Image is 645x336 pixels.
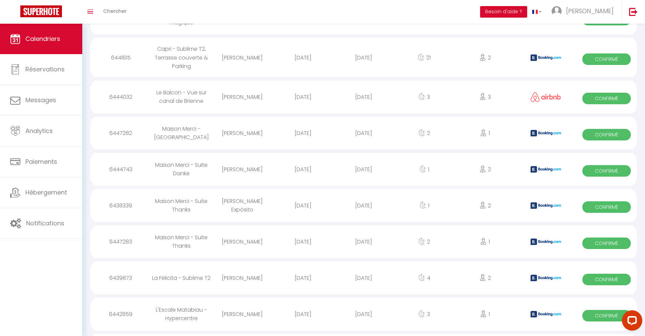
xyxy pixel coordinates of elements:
[333,47,394,69] div: [DATE]
[333,267,394,289] div: [DATE]
[20,5,62,17] img: Super Booking
[394,158,455,180] div: 1
[531,202,561,209] img: booking2.png
[212,190,273,221] div: [PERSON_NAME] Expósito
[212,158,273,180] div: [PERSON_NAME]
[552,6,562,16] img: ...
[333,86,394,108] div: [DATE]
[455,195,515,217] div: 2
[90,86,151,108] div: 6444032
[394,231,455,253] div: 2
[103,7,127,15] span: Chercher
[531,130,561,136] img: booking2.png
[212,267,273,289] div: [PERSON_NAME]
[333,195,394,217] div: [DATE]
[25,188,67,197] span: Hébergement
[582,129,631,140] span: Confirmé
[90,122,151,144] div: 6447282
[273,158,333,180] div: [DATE]
[151,154,212,184] div: Maison Merci - Suite Danke
[582,53,631,65] span: Confirmé
[394,267,455,289] div: 4
[26,219,64,227] span: Notifications
[90,267,151,289] div: 6439873
[455,267,515,289] div: 2
[212,231,273,253] div: [PERSON_NAME]
[617,308,645,336] iframe: LiveChat chat widget
[582,238,631,249] span: Confirmé
[273,122,333,144] div: [DATE]
[531,275,561,281] img: booking2.png
[566,7,614,15] span: [PERSON_NAME]
[582,93,631,104] span: Confirmé
[25,65,65,73] span: Réservations
[531,166,561,173] img: booking2.png
[394,303,455,325] div: 3
[151,118,212,148] div: Maison Merci - [GEOGRAPHIC_DATA]
[394,195,455,217] div: 1
[531,92,561,102] img: airbnb2.png
[273,267,333,289] div: [DATE]
[151,299,212,329] div: L'Escale Matabiau - Hypercentre
[151,38,212,77] div: Capri - Sublime T2, Terrasse couverte & Parking
[90,158,151,180] div: 6444743
[455,231,515,253] div: 1
[90,47,151,69] div: 6441615
[212,303,273,325] div: [PERSON_NAME]
[531,239,561,245] img: booking2.png
[582,310,631,321] span: Confirmé
[455,122,515,144] div: 1
[333,158,394,180] div: [DATE]
[25,127,53,135] span: Analytics
[455,303,515,325] div: 1
[629,7,638,16] img: logout
[394,122,455,144] div: 2
[90,231,151,253] div: 6447283
[333,122,394,144] div: [DATE]
[531,54,561,61] img: booking2.png
[455,158,515,180] div: 2
[151,267,212,289] div: La Félicita - Sublime T2
[151,226,212,257] div: Maison Merci - Suite Thanks
[531,311,561,317] img: booking2.png
[394,47,455,69] div: 21
[25,157,57,166] span: Paiements
[151,190,212,221] div: Maison Merci - Suite Thanks
[273,303,333,325] div: [DATE]
[273,47,333,69] div: [DATE]
[212,86,273,108] div: [PERSON_NAME]
[25,35,60,43] span: Calendriers
[455,47,515,69] div: 2
[25,96,56,104] span: Messages
[582,274,631,285] span: Confirmé
[333,303,394,325] div: [DATE]
[582,201,631,213] span: Confirmé
[273,231,333,253] div: [DATE]
[273,86,333,108] div: [DATE]
[582,165,631,177] span: Confirmé
[212,47,273,69] div: [PERSON_NAME]
[90,195,151,217] div: 6438339
[212,122,273,144] div: [PERSON_NAME]
[333,231,394,253] div: [DATE]
[151,82,212,112] div: Le Balcon - Vue sur canal de Brienne
[480,6,527,18] button: Besoin d'aide ?
[90,303,151,325] div: 6442859
[394,86,455,108] div: 3
[455,86,515,108] div: 3
[273,195,333,217] div: [DATE]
